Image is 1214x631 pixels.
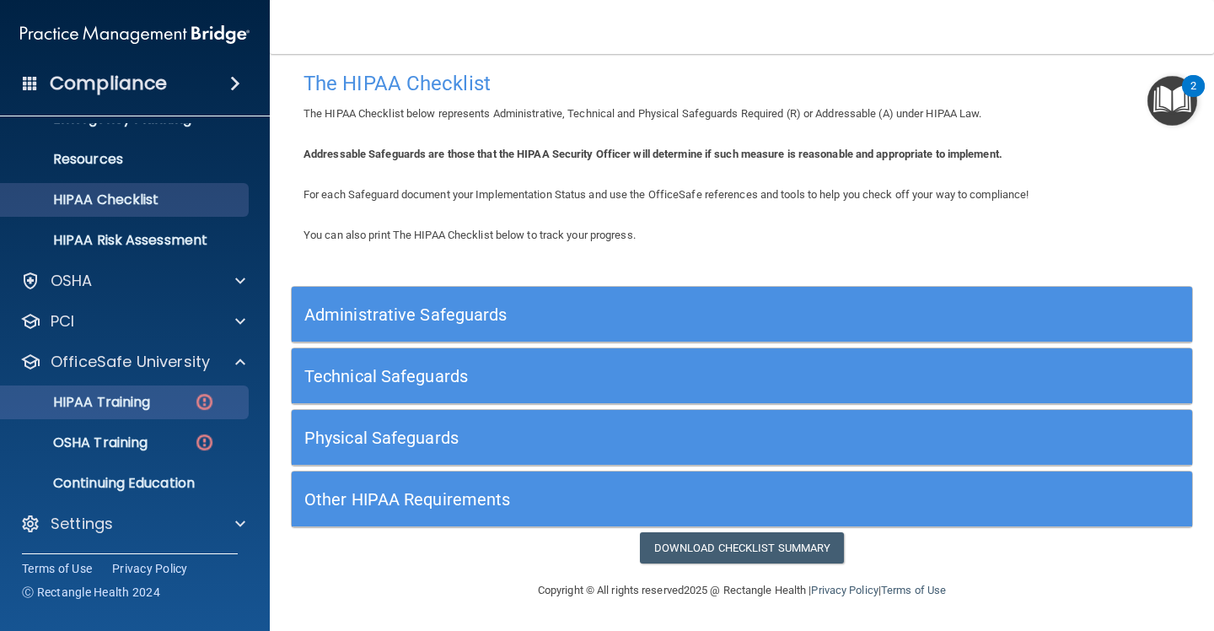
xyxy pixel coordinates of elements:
a: Terms of Use [881,584,946,596]
div: Copyright © All rights reserved 2025 @ Rectangle Health | | [434,564,1050,618]
p: Settings [51,514,113,534]
img: danger-circle.6113f641.png [194,391,215,413]
a: OSHA [20,271,245,291]
p: Resources [11,151,241,168]
span: For each Safeguard document your Implementation Status and use the OfficeSafe references and tool... [303,188,1029,201]
span: Ⓒ Rectangle Health 2024 [22,584,160,601]
h4: The HIPAA Checklist [303,73,1180,94]
a: OfficeSafe University [20,352,245,372]
p: HIPAA Training [11,394,150,411]
a: Privacy Policy [112,560,188,577]
p: OSHA Training [11,434,148,451]
h5: Technical Safeguards [304,367,954,386]
a: PCI [20,311,245,332]
h4: Compliance [50,72,167,95]
b: Addressable Safeguards are those that the HIPAA Security Officer will determine if such measure i... [303,148,1002,160]
a: Settings [20,514,245,534]
a: Privacy Policy [811,584,878,596]
p: PCI [51,311,74,332]
p: HIPAA Risk Assessment [11,232,241,249]
span: You can also print The HIPAA Checklist below to track your progress. [303,229,636,241]
span: The HIPAA Checklist below represents Administrative, Technical and Physical Safeguards Required (... [303,107,982,120]
p: OSHA [51,271,93,291]
div: 2 [1190,86,1196,108]
img: danger-circle.6113f641.png [194,432,215,453]
p: Emergency Planning [11,111,241,127]
p: HIPAA Checklist [11,191,241,208]
a: Terms of Use [22,560,92,577]
h5: Administrative Safeguards [304,305,954,324]
p: OfficeSafe University [51,352,210,372]
img: PMB logo [20,18,250,51]
button: Open Resource Center, 2 new notifications [1147,76,1197,126]
p: Continuing Education [11,475,241,492]
h5: Other HIPAA Requirements [304,490,954,509]
h5: Physical Safeguards [304,429,954,447]
a: Download Checklist Summary [640,532,845,564]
